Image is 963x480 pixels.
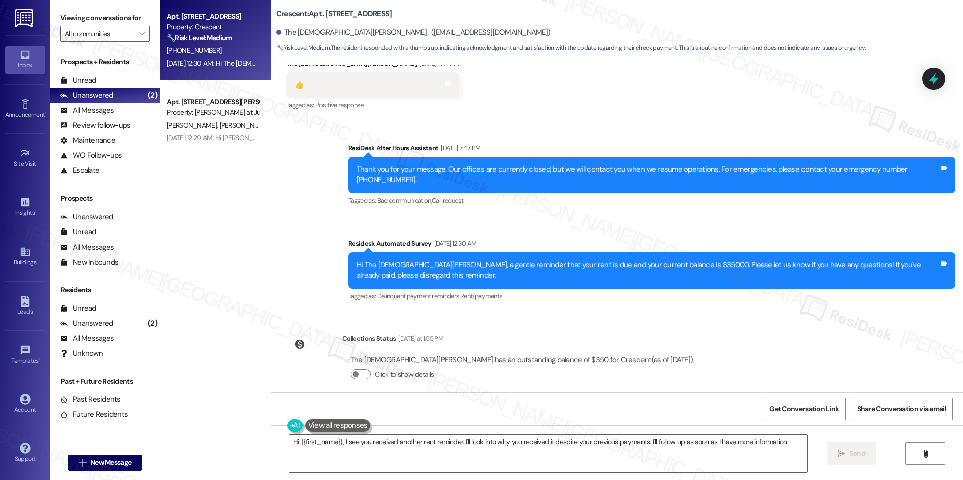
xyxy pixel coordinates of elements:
[5,46,45,73] a: Inbox
[438,143,480,153] div: [DATE] 7:47 PM
[50,193,160,204] div: Prospects
[5,194,45,221] a: Insights •
[60,212,113,222] div: Unanswered
[850,448,865,459] span: Send
[432,238,477,249] div: [DATE] 12:30 AM
[460,292,503,300] span: Rent/payments
[60,348,103,359] div: Unknown
[276,9,392,19] b: Crescent: Apt. [STREET_ADDRESS]
[357,164,939,186] div: Thank you for your message. Our offices are currently closed, but we will contact you when we res...
[357,260,939,281] div: Hi The [DEMOGRAPHIC_DATA][PERSON_NAME], a gentle reminder that your rent is due and your current ...
[60,105,114,116] div: All Messages
[167,33,232,42] strong: 🔧 Risk Level: Medium
[396,333,443,344] div: [DATE] at 1:55 PM
[377,196,432,205] span: Bad communication ,
[167,97,259,107] div: Apt. [STREET_ADDRESS][PERSON_NAME] at June Road 2
[219,121,269,130] span: [PERSON_NAME]
[315,101,364,109] span: Positive response
[276,43,865,53] span: : The resident responded with a thumbs up, indicating acknowledgment and satisfaction with the up...
[763,398,845,420] button: Get Conversation Link
[286,98,459,112] div: Tagged as:
[15,9,35,27] img: ResiDesk Logo
[79,459,86,467] i: 
[348,143,955,157] div: ResiDesk After Hours Assistant
[60,135,115,146] div: Maintenance
[5,145,45,172] a: Site Visit •
[60,242,114,253] div: All Messages
[60,90,113,101] div: Unanswered
[167,107,259,118] div: Property: [PERSON_NAME] at June Road
[167,11,259,22] div: Apt. [STREET_ADDRESS]
[276,27,550,38] div: The [DEMOGRAPHIC_DATA][PERSON_NAME] . ([EMAIL_ADDRESS][DOMAIN_NAME])
[167,133,851,142] div: [DATE] 12:29 AM: Hi [PERSON_NAME] and [PERSON_NAME], a gentle reminder that your rent is due and ...
[65,26,134,42] input: All communities
[5,391,45,418] a: Account
[39,356,40,363] span: •
[857,404,946,414] span: Share Conversation via email
[432,196,463,205] span: Call request
[60,318,113,329] div: Unanswered
[50,57,160,67] div: Prospects + Residents
[348,193,955,208] div: Tagged as:
[60,75,96,86] div: Unread
[35,208,36,215] span: •
[348,289,955,303] div: Tagged as:
[348,238,955,252] div: Residesk Automated Survey
[68,455,142,471] button: New Message
[145,316,160,331] div: (2)
[167,22,259,32] div: Property: Crescent
[60,120,130,131] div: Review follow-ups
[286,58,459,72] div: The [DEMOGRAPHIC_DATA][PERSON_NAME]
[167,46,221,55] span: [PHONE_NUMBER]
[5,342,45,369] a: Templates •
[60,165,99,176] div: Escalate
[60,10,150,26] label: Viewing conversations for
[145,88,160,103] div: (2)
[60,257,118,268] div: New Inbounds
[50,285,160,295] div: Residents
[36,159,38,166] span: •
[5,243,45,270] a: Buildings
[375,369,434,380] label: Click to show details
[351,355,693,365] div: The [DEMOGRAPHIC_DATA][PERSON_NAME] has an outstanding balance of $350 for Crescent (as of [DATE])
[295,80,304,90] div: 👍
[276,44,330,52] strong: 🔧 Risk Level: Medium
[60,333,114,344] div: All Messages
[769,404,839,414] span: Get Conversation Link
[827,442,876,465] button: Send
[342,333,396,344] div: Collections Status
[5,293,45,320] a: Leads
[90,457,131,468] span: New Message
[922,450,929,458] i: 
[60,409,128,420] div: Future Residents
[60,303,96,314] div: Unread
[50,376,160,387] div: Past + Future Residents
[167,59,866,68] div: [DATE] 12:30 AM: Hi The [DEMOGRAPHIC_DATA][PERSON_NAME], a gentle reminder that your rent is due ...
[838,450,845,458] i: 
[851,398,953,420] button: Share Conversation via email
[377,292,460,300] span: Delinquent payment reminders ,
[139,30,144,38] i: 
[45,110,46,117] span: •
[5,440,45,467] a: Support
[60,227,96,237] div: Unread
[60,394,121,405] div: Past Residents
[167,121,220,130] span: [PERSON_NAME]
[289,435,807,472] textarea: Hi {{first_name}}, I see you received another rent reminder. I'll look into why you received it d...
[60,150,122,161] div: WO Follow-ups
